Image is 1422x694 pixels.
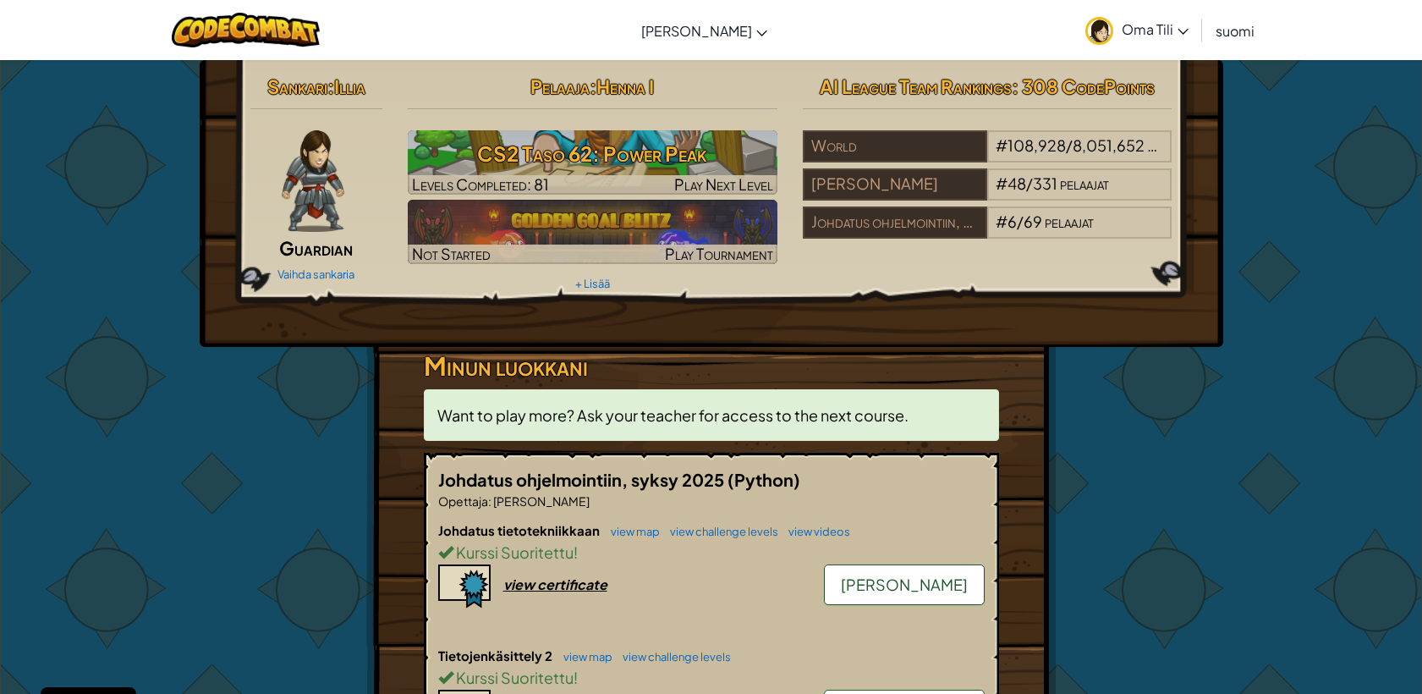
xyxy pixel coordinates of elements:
span: [PERSON_NAME] [841,575,968,594]
img: CodeCombat logo [172,13,320,47]
span: 331 [1033,173,1057,193]
span: AI League Team Rankings [820,74,1012,98]
div: view certificate [503,576,607,593]
a: view map [555,650,612,664]
span: [PERSON_NAME] [641,22,752,40]
a: view map [602,525,660,538]
span: Illia [334,74,365,98]
span: Not Started [412,244,491,263]
span: Guardian [279,236,353,260]
span: : [327,74,334,98]
a: Not StartedPlay Tournament [408,200,777,264]
img: guardian-pose.png [282,130,343,232]
span: pelaajat [1060,173,1109,193]
span: Levels Completed: 81 [412,174,549,194]
div: [PERSON_NAME] [803,168,987,201]
span: : [488,493,491,509]
span: Henna I [596,74,654,98]
a: view videos [780,525,850,538]
span: Play Tournament [665,244,773,263]
span: / [1026,173,1033,193]
span: 108,928 [1007,135,1066,155]
span: Opettaja [438,493,488,509]
span: / [1017,212,1024,231]
div: Johdatus ohjelmointiin, syksy 2025 [803,207,987,239]
div: World [803,130,987,162]
span: : [590,74,596,98]
h3: Minun luokkani [424,347,999,385]
a: view challenge levels [662,525,778,538]
span: # [996,173,1007,193]
span: [PERSON_NAME] [491,493,590,509]
img: Golden Goal [408,200,777,264]
img: avatar [1085,17,1113,45]
a: view certificate [438,576,607,593]
span: ! [574,543,578,562]
a: Play Next Level [408,130,777,195]
span: Sankari [267,74,327,98]
a: + Lisää [575,277,610,290]
span: : 308 CodePoints [1012,74,1155,98]
span: # [996,135,1007,155]
span: 48 [1007,173,1026,193]
span: pelaajat [1045,212,1094,231]
span: Want to play more? Ask your teacher for access to the next course. [437,405,909,425]
span: # [996,212,1007,231]
a: Johdatus ohjelmointiin, syksy 2025#6/69pelaajat [803,223,1172,242]
img: certificate-icon.png [438,565,491,609]
span: Play Next Level [674,174,773,194]
a: [PERSON_NAME]#48/331pelaajat [803,185,1172,204]
a: [PERSON_NAME] [633,8,776,53]
span: Johdatus ohjelmointiin, syksy 2025 [438,469,727,490]
span: Kurssi Suoritettu [453,543,574,562]
span: 8,051,652 [1073,135,1145,155]
span: 69 [1024,212,1042,231]
h3: CS2 Taso 62: Power Peak [408,135,777,173]
span: 6 [1007,212,1017,231]
span: Tietojenkäsittely 2 [438,647,555,664]
a: view challenge levels [614,650,731,664]
span: Oma Tili [1122,20,1189,38]
a: Oma Tili [1077,3,1197,57]
span: suomi [1216,22,1255,40]
a: suomi [1207,8,1263,53]
span: (Python) [727,469,800,490]
span: Johdatus tietotekniikkaan [438,522,602,538]
img: CS2 Taso 62: Power Peak [408,130,777,195]
a: World#108,928/8,051,652pelaajat [803,146,1172,166]
span: ! [574,668,578,687]
span: Kurssi Suoritettu [453,668,574,687]
a: Vaihda sankaria [277,267,354,281]
span: / [1066,135,1073,155]
span: Pelaaja [530,74,590,98]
